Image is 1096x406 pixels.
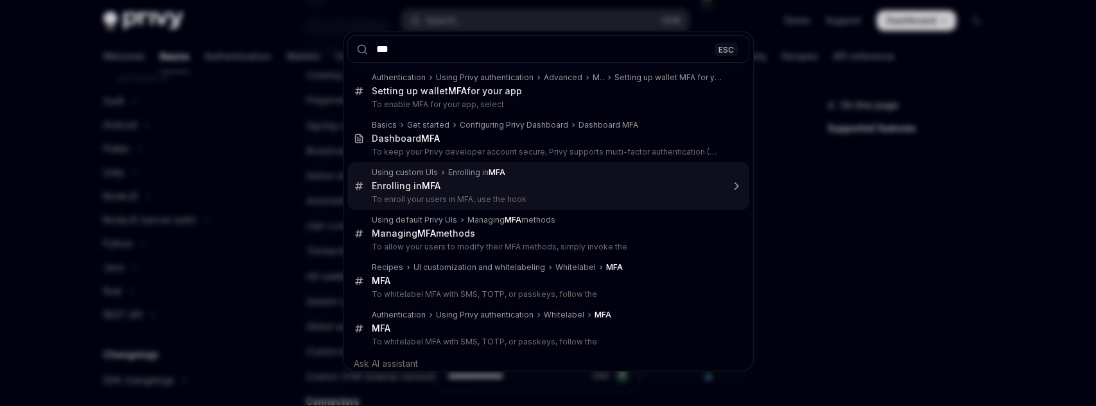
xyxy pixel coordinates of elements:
[467,215,555,225] div: Managing methods
[372,310,426,320] div: Authentication
[593,72,605,83] div: MFA
[436,72,534,83] div: Using Privy authentication
[372,323,390,334] b: MFA
[372,194,722,205] p: To enroll your users in MFA, use the hook
[489,167,505,177] b: MFA
[460,120,568,130] div: Configuring Privy Dashboard
[372,242,722,252] p: To allow your users to modify their MFA methods, simply invoke the
[448,85,467,96] b: MFA
[372,133,440,144] div: Dashboard
[595,310,611,319] b: MFA
[372,262,403,273] div: Recipes
[448,167,505,178] div: Enrolling in
[372,289,722,300] p: To whitelabel MFA with SMS, TOTP, or passkeys, follow the
[413,262,545,273] div: UI customization and whitelabeling
[372,167,438,178] div: Using custom UIs
[372,228,475,239] div: Managing methods
[544,72,582,83] div: Advanced
[421,133,440,144] b: MFA
[372,85,522,97] div: Setting up wallet for your app
[614,72,722,83] div: Setting up wallet MFA for your app
[606,262,623,272] b: MFA
[372,72,426,83] div: Authentication
[555,262,596,273] div: Whitelabel
[422,180,440,191] b: MFA
[372,180,440,192] div: Enrolling in
[436,310,534,320] div: Using Privy authentication
[372,275,390,286] b: MFA
[578,120,638,130] div: Dashboard MFA
[407,120,449,130] div: Get started
[347,352,749,375] div: Ask AI assistant
[372,215,457,225] div: Using default Privy UIs
[372,120,397,130] div: Basics
[715,42,738,56] div: ESC
[505,215,521,224] b: MFA
[372,147,722,157] p: To keep your Privy developer account secure, Privy supports multi-factor authentication (MFA). Dash
[544,310,584,320] div: Whitelabel
[372,337,722,347] p: To whitelabel MFA with SMS, TOTP, or passkeys, follow the
[417,228,436,239] b: MFA
[372,99,722,110] p: To enable MFA for your app, select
